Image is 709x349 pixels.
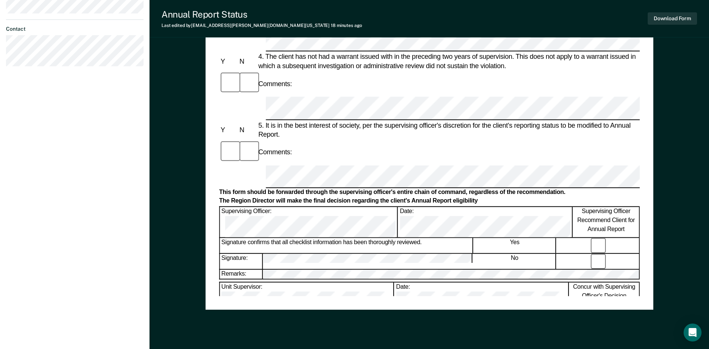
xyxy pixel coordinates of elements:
span: 18 minutes ago [331,23,362,28]
div: Unit Supervisor: [220,283,394,313]
div: Signature confirms that all checklist information has been thoroughly reviewed. [220,238,473,253]
div: Comments: [257,79,293,88]
div: Signature: [220,254,262,269]
div: Comments: [257,148,293,157]
div: Y [219,125,238,134]
div: 4. The client has not had a warrant issued with in the preceding two years of supervision. This d... [257,52,640,70]
div: Supervising Officer: [220,207,398,237]
div: Remarks: [220,270,263,279]
div: Date: [395,283,568,313]
div: Annual Report Status [161,9,362,20]
div: 5. It is in the best interest of society, per the supervising officer's discretion for the client... [257,121,640,139]
div: N [238,57,256,66]
div: No [474,254,556,269]
div: Yes [474,238,556,253]
dt: Contact [6,26,144,32]
button: Download Form [648,12,697,25]
div: The Region Director will make the final decision regarding the client's Annual Report eligibility [219,197,639,205]
div: Last edited by [EMAIL_ADDRESS][PERSON_NAME][DOMAIN_NAME][US_STATE] [161,23,362,28]
div: Date: [398,207,572,237]
div: Supervising Officer Recommend Client for Annual Report [573,207,639,237]
div: N [238,125,256,134]
div: Open Intercom Messenger [684,324,702,342]
div: This form should be forwarded through the supervising officer's entire chain of command, regardle... [219,189,639,197]
div: Y [219,57,238,66]
div: Concur with Supervising Officer's Decision [569,283,639,313]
